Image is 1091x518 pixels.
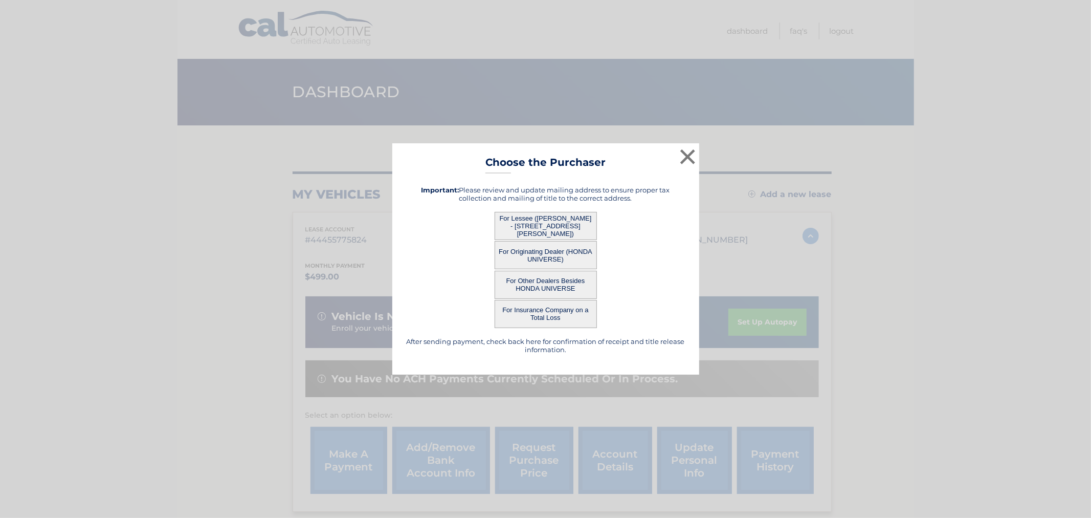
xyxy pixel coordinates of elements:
button: For Other Dealers Besides HONDA UNIVERSE [495,271,597,299]
h5: Please review and update mailing address to ensure proper tax collection and mailing of title to ... [405,186,686,202]
button: For Lessee ([PERSON_NAME] - [STREET_ADDRESS][PERSON_NAME]) [495,212,597,240]
button: × [678,146,698,167]
h3: Choose the Purchaser [485,156,606,174]
h5: After sending payment, check back here for confirmation of receipt and title release information. [405,337,686,354]
button: For Insurance Company on a Total Loss [495,300,597,328]
button: For Originating Dealer (HONDA UNIVERSE) [495,241,597,269]
strong: Important: [421,186,459,194]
